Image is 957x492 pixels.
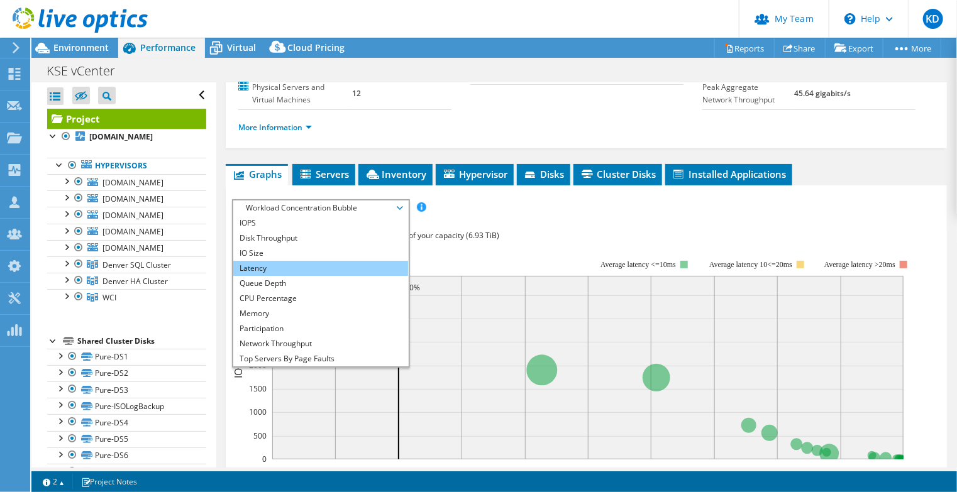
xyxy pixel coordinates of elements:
a: More [883,38,941,58]
a: Hypervisors [47,158,206,174]
span: Environment [53,41,109,53]
tspan: Average latency <=10ms [600,260,676,269]
h1: KSE vCenter [41,64,135,78]
span: Workload Concentration Bubble [240,200,401,216]
li: IO Size [233,246,407,261]
a: Pure-DS1 [47,349,206,365]
span: Cluster Disks [580,168,656,180]
a: [DOMAIN_NAME] [47,224,206,240]
text: 60% [643,466,658,476]
li: IOPS [233,216,407,231]
a: Share [774,38,826,58]
span: [DOMAIN_NAME] [102,210,163,221]
span: [DOMAIN_NAME] [102,226,163,237]
b: 12 [352,88,361,99]
span: [DOMAIN_NAME] [102,194,163,204]
a: [DOMAIN_NAME] [47,129,206,145]
a: [DOMAIN_NAME] [47,190,206,207]
li: Latency [233,261,407,276]
a: Reports [714,38,775,58]
text: 100% [894,466,914,476]
span: Servers [299,168,349,180]
text: 1000 [249,407,267,417]
text: 90% [833,466,848,476]
a: WCI [47,289,206,305]
li: CPU Percentage [233,291,407,306]
b: [DOMAIN_NAME] [89,131,153,142]
span: Inventory [365,168,426,180]
span: Performance [140,41,196,53]
span: Graphs [232,168,282,180]
label: Physical Servers and Virtual Machines [238,81,352,106]
span: Installed Applications [672,168,786,180]
a: Pure-DS5 [47,431,206,447]
a: More Information [238,122,312,133]
text: 70% [707,466,722,476]
svg: \n [844,13,856,25]
text: 80% [770,466,785,476]
li: Network Throughput [233,336,407,351]
label: Peak Aggregate Network Throughput [702,81,794,106]
a: Denver HA Cluster [47,273,206,289]
a: [DOMAIN_NAME] [47,207,206,223]
text: 50% [580,466,595,476]
text: 0 [262,454,267,464]
a: [DOMAIN_NAME] [47,240,206,256]
span: [DOMAIN_NAME] [102,243,163,253]
a: Pure-DS3 [47,381,206,398]
a: Denver SQL Cluster [47,256,206,273]
span: Denver HA Cluster [102,276,168,287]
span: [DOMAIN_NAME] [102,177,163,188]
a: Pure-ISOLogBackup [47,398,206,414]
a: Pure-DS2 [47,365,206,381]
span: WCI [102,292,116,303]
text: Average latency >20ms [824,260,895,269]
li: Disk Throughput [233,231,407,246]
a: 2 [34,474,73,489]
span: Disks [523,168,564,180]
li: Memory [233,306,407,321]
span: Hypervisor [442,168,507,180]
text: 30% [454,466,469,476]
text: 40% [517,466,533,476]
li: Top Servers By Page Faults [233,351,407,366]
text: 500 [253,430,267,441]
a: Project [47,109,206,129]
span: Cloud Pricing [287,41,345,53]
span: Denver SQL Cluster [102,260,171,270]
a: Pure-DS4 [47,414,206,430]
b: 45.64 gigabits/s [794,88,851,99]
span: KD [923,9,943,29]
a: Project Notes [72,474,146,489]
span: Virtual [227,41,256,53]
text: 0% [267,466,278,476]
a: wci-dellpv-adapt [47,464,206,480]
span: 34% of IOPS falls on 20% of your capacity (6.93 TiB) [321,230,499,241]
li: Queue Depth [233,276,407,291]
text: IOPS [231,356,245,378]
a: [DOMAIN_NAME] [47,174,206,190]
text: 20% [391,466,406,476]
text: 10% [328,466,343,476]
li: Participation [233,321,407,336]
a: Export [825,38,883,58]
a: Pure-DS6 [47,447,206,464]
text: 20% [405,282,420,293]
div: Shared Cluster Disks [77,334,206,349]
text: 1500 [249,383,267,394]
tspan: Average latency 10<=20ms [709,260,792,269]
